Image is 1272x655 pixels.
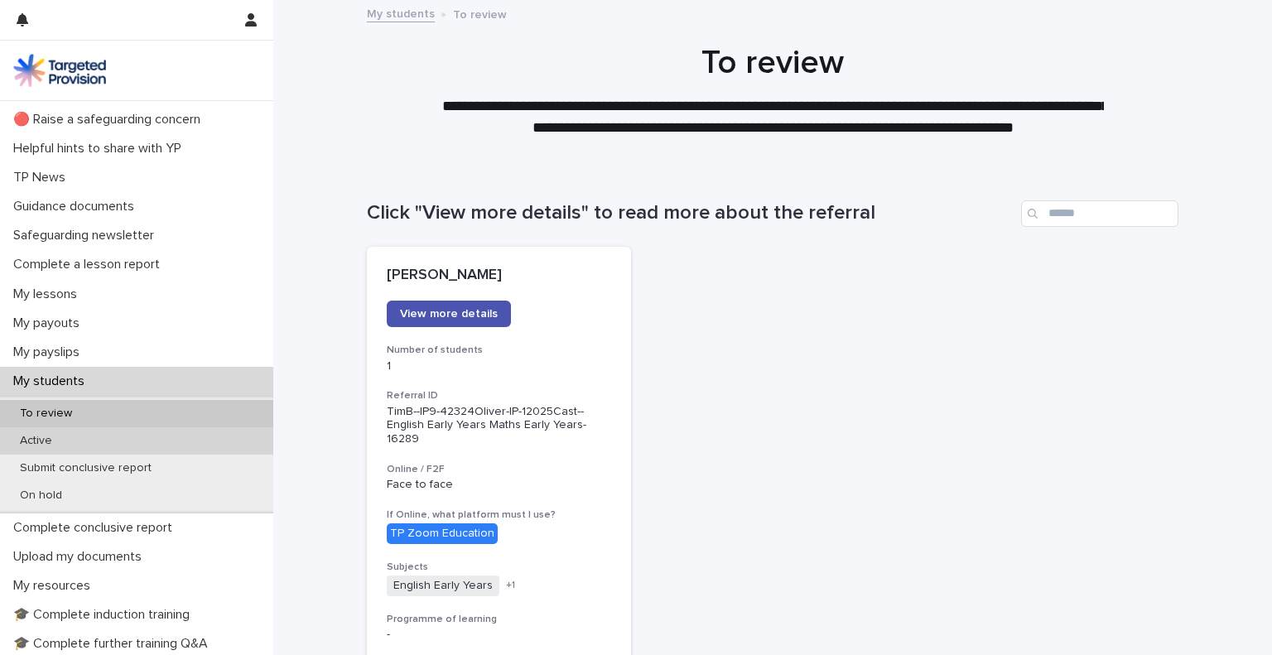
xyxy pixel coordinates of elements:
a: View more details [387,301,511,327]
p: Safeguarding newsletter [7,228,167,243]
p: My payslips [7,344,93,360]
span: + 1 [506,580,515,590]
img: M5nRWzHhSzIhMunXDL62 [13,54,106,87]
div: TP Zoom Education [387,523,498,544]
p: On hold [7,489,75,503]
p: 🎓 Complete further training Q&A [7,636,221,652]
p: [PERSON_NAME] [387,267,611,285]
p: To review [7,407,85,421]
h3: Number of students [387,344,611,357]
span: English Early Years [387,576,499,596]
p: TimB--IP9-42324Oliver-IP-12025Cast--English Early Years Maths Early Years-16289 [387,405,611,446]
p: My resources [7,578,104,594]
p: TP News [7,170,79,185]
a: My students [367,3,435,22]
h3: Online / F2F [387,463,611,476]
p: My lessons [7,287,90,302]
p: 🎓 Complete induction training [7,607,203,623]
h3: If Online, what platform must I use? [387,508,611,522]
p: 1 [387,359,611,373]
p: My payouts [7,315,93,331]
p: Complete a lesson report [7,257,173,272]
input: Search [1021,200,1178,227]
h1: To review [367,43,1178,83]
p: Submit conclusive report [7,461,165,475]
p: My students [7,373,98,389]
p: Upload my documents [7,549,155,565]
h3: Referral ID [387,389,611,402]
p: To review [453,4,507,22]
p: Helpful hints to share with YP [7,141,195,157]
p: Active [7,434,65,448]
h1: Click "View more details" to read more about the referral [367,201,1014,225]
span: View more details [400,308,498,320]
p: Guidance documents [7,199,147,214]
p: Complete conclusive report [7,520,185,536]
h3: Programme of learning [387,613,611,626]
p: - [387,628,611,642]
h3: Subjects [387,561,611,574]
p: 🔴 Raise a safeguarding concern [7,112,214,128]
p: Face to face [387,478,611,492]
